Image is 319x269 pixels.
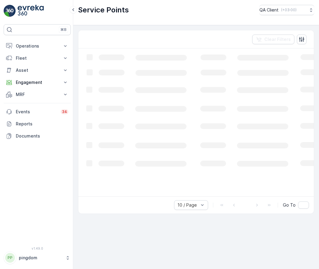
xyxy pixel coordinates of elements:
p: ⌘B [60,27,67,32]
p: 34 [62,109,67,114]
span: v 1.49.0 [4,247,71,250]
a: Reports [4,118,71,130]
p: ( +03:00 ) [281,8,297,12]
button: MRF [4,88,71,101]
img: logo_light-DOdMpM7g.png [18,5,44,17]
a: Documents [4,130,71,142]
a: Events34 [4,106,71,118]
span: Go To [283,202,296,208]
p: Documents [16,133,68,139]
img: logo [4,5,16,17]
p: Service Points [78,5,129,15]
p: Asset [16,67,59,73]
p: QA Client [259,7,279,13]
button: Engagement [4,76,71,88]
p: MRF [16,91,59,98]
p: Operations [16,43,59,49]
button: Fleet [4,52,71,64]
button: Asset [4,64,71,76]
button: QA Client(+03:00) [259,5,314,15]
p: Fleet [16,55,59,61]
p: Clear Filters [264,36,291,42]
p: Events [16,109,57,115]
div: PP [5,253,15,263]
button: PPpingdom [4,251,71,264]
button: Clear Filters [252,35,294,44]
p: Engagement [16,79,59,85]
p: Reports [16,121,68,127]
button: Operations [4,40,71,52]
p: pingdom [19,255,62,261]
